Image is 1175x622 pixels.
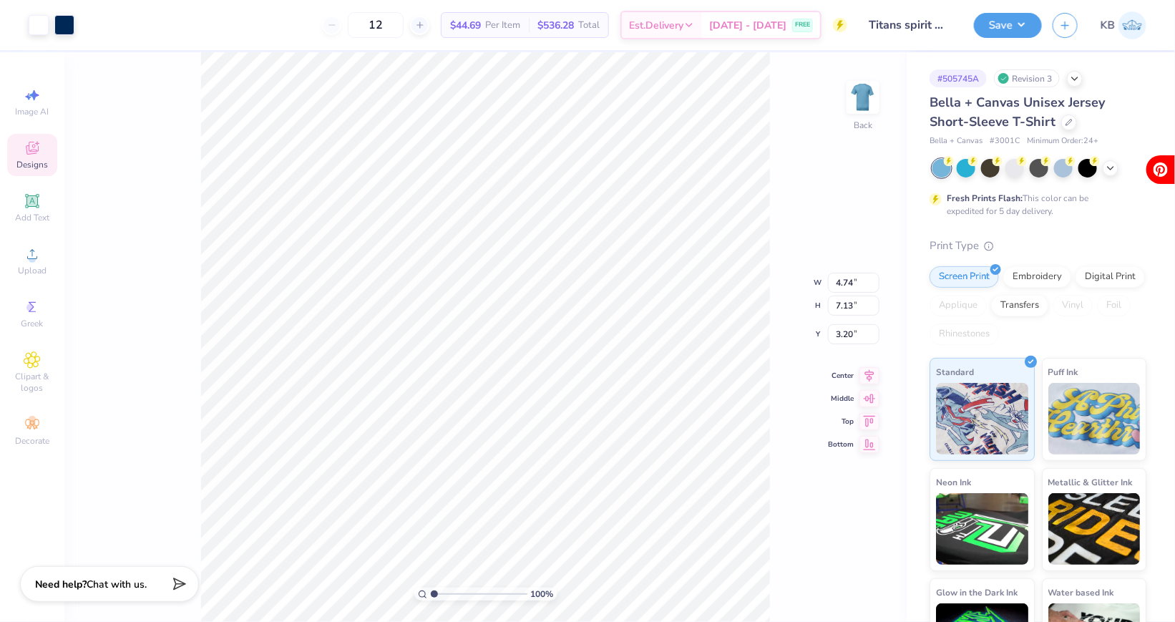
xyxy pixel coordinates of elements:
[1097,295,1131,316] div: Foil
[858,11,963,39] input: Untitled Design
[1048,364,1078,379] span: Puff Ink
[930,69,987,87] div: # 505745A
[15,435,49,447] span: Decorate
[828,371,854,381] span: Center
[1048,493,1141,565] img: Metallic & Glitter Ink
[930,135,983,147] span: Bella + Canvas
[1076,266,1145,288] div: Digital Print
[531,588,554,601] span: 100 %
[348,12,404,38] input: – –
[16,159,48,170] span: Designs
[1003,266,1071,288] div: Embroidery
[930,295,987,316] div: Applique
[16,106,49,117] span: Image AI
[1048,383,1141,455] img: Puff Ink
[974,13,1042,38] button: Save
[1048,585,1114,600] span: Water based Ink
[1101,17,1115,34] span: KB
[537,18,574,33] span: $536.28
[7,371,57,394] span: Clipart & logos
[21,318,44,329] span: Greek
[828,394,854,404] span: Middle
[1027,135,1098,147] span: Minimum Order: 24 +
[18,265,47,276] span: Upload
[936,364,974,379] span: Standard
[947,193,1023,204] strong: Fresh Prints Flash:
[1101,11,1146,39] a: KB
[35,578,87,591] strong: Need help?
[990,135,1020,147] span: # 3001C
[1118,11,1146,39] img: Katie Binkowski
[991,295,1048,316] div: Transfers
[485,18,520,33] span: Per Item
[947,192,1123,218] div: This color can be expedited for 5 day delivery.
[828,417,854,427] span: Top
[936,383,1028,455] img: Standard
[629,18,683,33] span: Est. Delivery
[936,585,1018,600] span: Glow in the Dark Ink
[87,578,147,591] span: Chat with us.
[15,212,49,223] span: Add Text
[930,238,1146,254] div: Print Type
[994,69,1060,87] div: Revision 3
[936,475,971,490] span: Neon Ink
[795,20,810,30] span: FREE
[930,266,999,288] div: Screen Print
[849,83,877,112] img: Back
[930,94,1105,130] span: Bella + Canvas Unisex Jersey Short-Sleeve T-Shirt
[1048,475,1133,490] span: Metallic & Glitter Ink
[578,18,600,33] span: Total
[936,493,1028,565] img: Neon Ink
[1053,295,1093,316] div: Vinyl
[450,18,481,33] span: $44.69
[709,18,786,33] span: [DATE] - [DATE]
[854,119,872,132] div: Back
[930,324,999,345] div: Rhinestones
[828,439,854,450] span: Bottom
